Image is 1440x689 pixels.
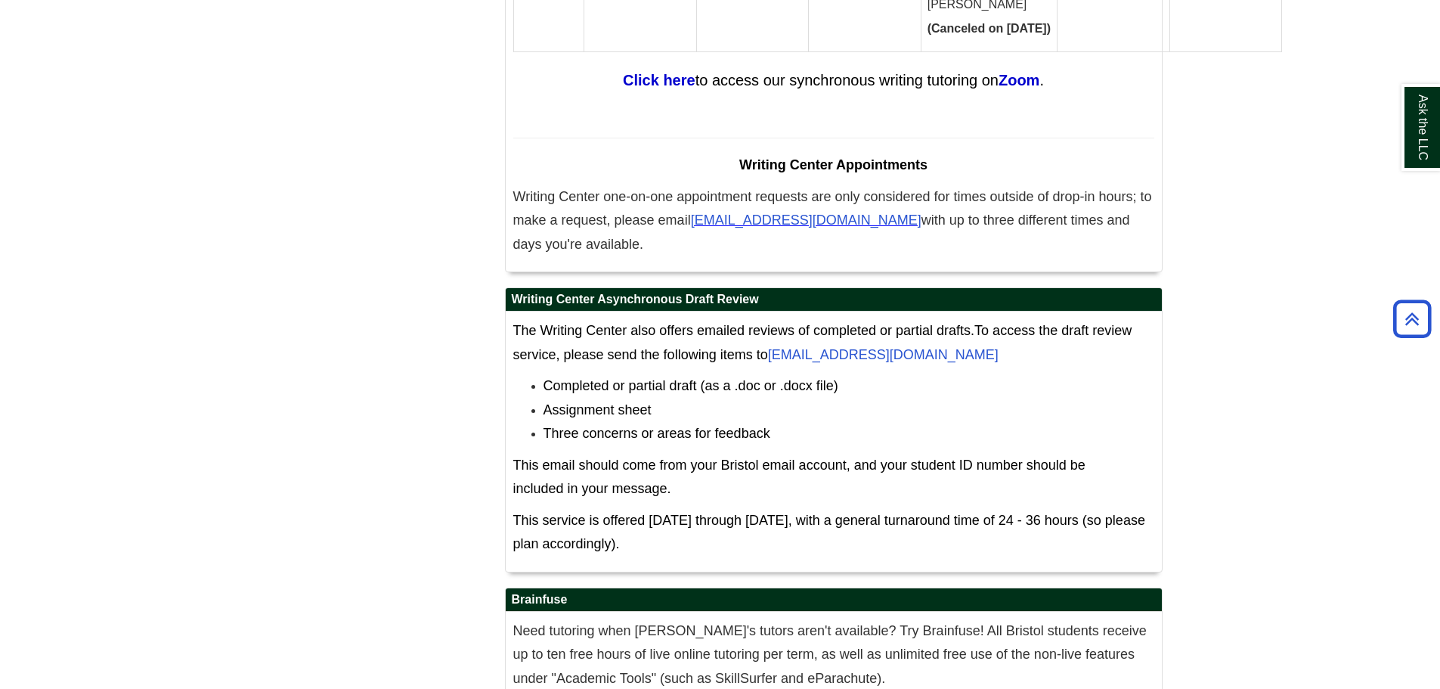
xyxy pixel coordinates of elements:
span: Need tutoring when [PERSON_NAME]'s tutors aren't available? Try Brainfuse! All Bristol students r... [513,623,1147,686]
span: The Writing Center also offers emailed reviews of completed or partial drafts. [513,323,975,338]
span: Writing Center Appointments [739,157,927,172]
span: with up to three different times and days you're available. [513,213,1130,252]
span: Completed or partial draft (as a .doc or .docx file) [543,378,838,393]
span: This email should come from your Bristol email account, and your student ID number should be incl... [513,458,1085,497]
span: This service is offered [DATE] through [DATE], with a general turnaround time of 24 - 36 hours (s... [513,513,1145,552]
span: to access our synchronous writing tutoring on [695,72,999,88]
a: [EMAIL_ADDRESS][DOMAIN_NAME] [768,347,999,362]
span: Writing Center one-on-one appointment requests are only considered for times outside of drop-in h... [513,189,1152,228]
span: Assignment sheet [543,402,652,417]
a: Back to Top [1388,309,1436,329]
span: Three concerns or areas for feedback [543,426,770,441]
span: To access the draft review service, please send the following items to [513,323,1132,362]
h2: Brainfuse [506,588,1162,612]
a: Zoom [999,72,1039,88]
h2: Writing Center Asynchronous Draft Review [506,288,1162,312]
a: Click here [623,72,695,88]
span: . [1039,72,1044,88]
a: [EMAIL_ADDRESS][DOMAIN_NAME] [691,215,921,227]
strong: (Canceled on [DATE]) [927,22,1051,35]
span: [EMAIL_ADDRESS][DOMAIN_NAME] [691,213,921,228]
